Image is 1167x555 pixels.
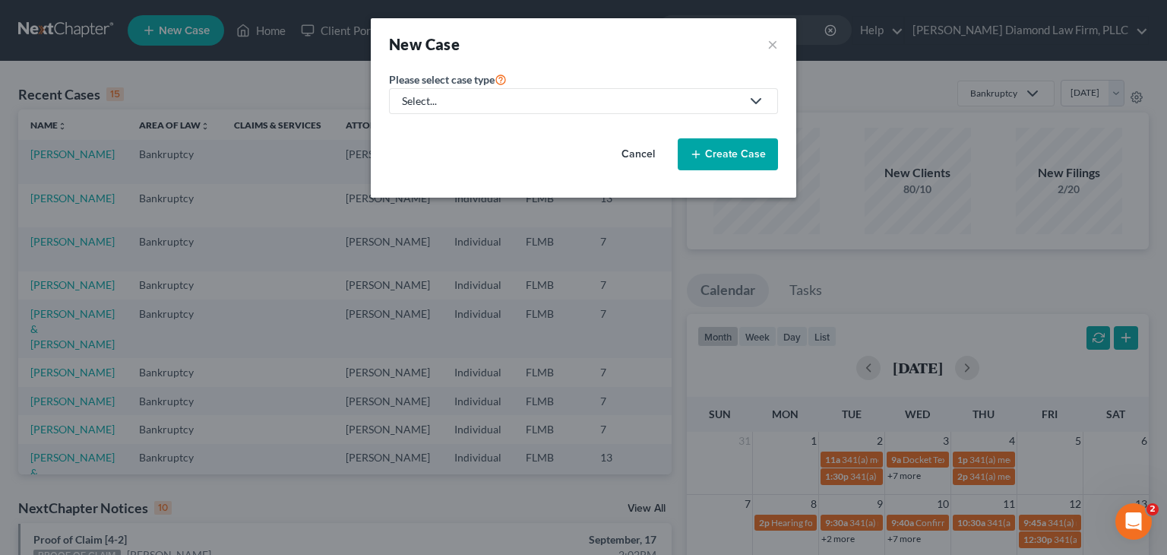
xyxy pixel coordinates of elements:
button: × [767,33,778,55]
strong: New Case [389,35,460,53]
div: Select... [402,94,741,109]
iframe: Intercom live chat [1115,503,1152,540]
button: Cancel [605,139,672,170]
span: Please select case type [389,73,495,86]
span: 2 [1146,503,1159,515]
button: Create Case [678,138,778,170]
